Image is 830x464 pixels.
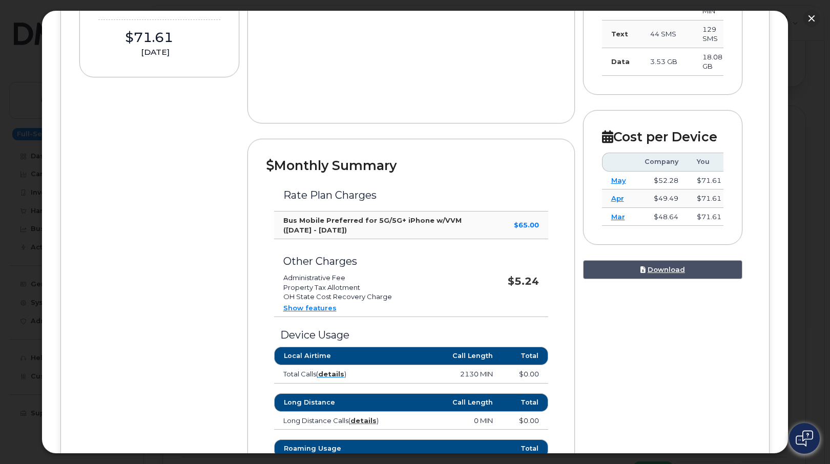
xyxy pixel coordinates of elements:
h3: Other Charges [283,256,489,267]
span: ( ) [348,416,379,425]
h3: Device Usage [274,329,548,341]
th: Roaming Usage [274,439,388,458]
h2: Monthly Summary [266,158,556,173]
th: Total [502,393,548,412]
span: ( ) [316,370,346,378]
li: Property Tax Allotment [283,283,489,292]
th: Call Length [388,347,502,365]
td: 0 MIN [388,412,502,430]
th: Long Distance [274,393,388,412]
img: Open chat [796,430,813,447]
th: Call Length [388,393,502,412]
td: $0.00 [502,365,548,384]
li: OH State Cost Recovery Charge [283,292,489,302]
th: Local Airtime [274,347,388,365]
a: Mar [611,213,625,221]
a: details [318,370,344,378]
th: You [688,153,731,171]
a: Download [583,260,743,279]
a: Show features [283,304,337,312]
th: Total [502,439,548,458]
strong: Bus Mobile Preferred for 5G/5G+ iPhone w/VVM ([DATE] - [DATE]) [283,216,462,234]
td: $71.61 [688,172,731,190]
td: $49.49 [635,189,688,208]
td: Long Distance Calls [274,412,388,430]
th: Company [635,153,688,171]
td: $71.61 [688,208,731,226]
h3: Rate Plan Charges [283,189,539,201]
strong: $5.24 [508,275,539,287]
th: Total [502,347,548,365]
td: $0.00 [502,412,548,430]
td: 2130 MIN [388,365,502,384]
td: $52.28 [635,172,688,190]
td: Total Calls [274,365,388,384]
td: $71.61 [688,189,731,208]
strong: $65.00 [514,221,539,229]
a: Apr [611,194,624,202]
td: $48.64 [635,208,688,226]
a: details [350,416,377,425]
li: Administrative Fee [283,273,489,283]
a: May [611,176,626,184]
